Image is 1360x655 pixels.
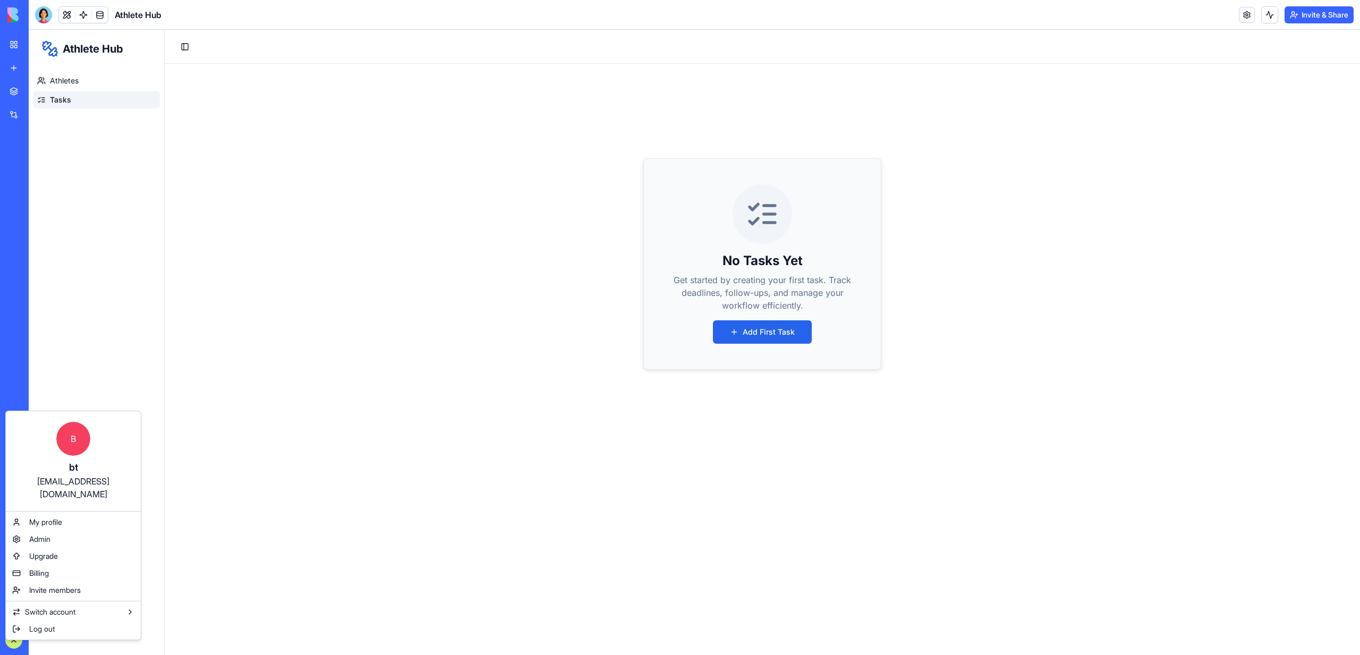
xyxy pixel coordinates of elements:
span: Switch account [25,607,75,617]
span: Log out [29,624,55,634]
a: Billing [8,565,139,582]
span: Athletes [21,46,50,56]
a: My profile [8,514,139,531]
a: Admin [8,531,139,548]
a: Bbt[EMAIL_ADDRESS][DOMAIN_NAME] [8,413,139,509]
span: Athlete Hub [34,12,95,27]
span: Upgrade [29,551,58,562]
a: Tasks [4,62,131,79]
div: [EMAIL_ADDRESS][DOMAIN_NAME] [16,475,130,500]
h2: No Tasks Yet [641,223,827,240]
span: Billing [29,568,49,579]
a: Invite members [8,582,139,599]
span: B [56,422,90,456]
p: Get started by creating your first task. Track deadlines, follow-ups, and manage your workflow ef... [641,244,827,282]
span: Invite members [29,585,81,596]
a: Athletes [4,42,131,59]
a: Upgrade [8,548,139,565]
span: Tasks [21,65,42,75]
span: My profile [29,517,62,528]
button: Add First Task [684,291,783,314]
span: Admin [29,534,50,545]
div: bt [16,460,130,475]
